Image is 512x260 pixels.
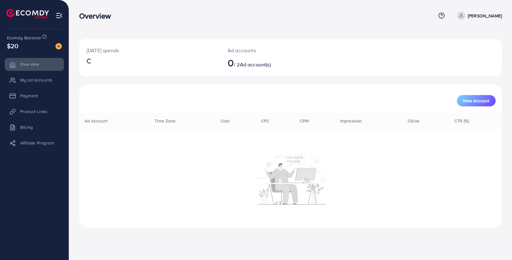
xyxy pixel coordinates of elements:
a: [PERSON_NAME] [455,12,502,20]
p: Ad accounts [228,47,318,54]
span: Ad account(s) [240,61,271,68]
p: [PERSON_NAME] [468,12,502,20]
p: [DATE] spends [87,47,212,54]
span: New Account [463,99,489,103]
h2: / 2 [228,57,318,69]
img: image [55,43,62,49]
button: New Account [457,95,496,106]
span: $20 [7,41,18,50]
span: Ecomdy Balance [7,35,41,41]
img: logo [6,9,49,19]
img: menu [55,12,63,19]
h3: Overview [79,11,116,20]
span: 0 [228,55,234,70]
